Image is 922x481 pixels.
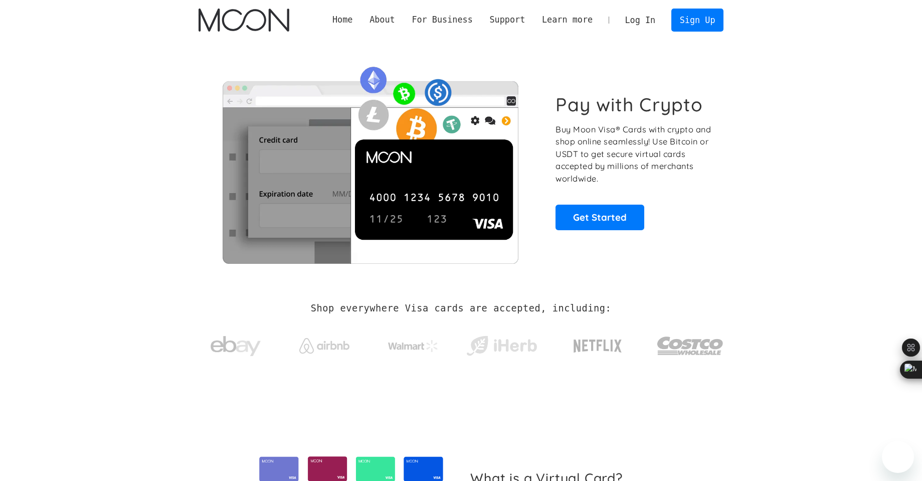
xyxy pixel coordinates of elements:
[388,340,438,352] img: Walmart
[481,14,533,26] div: Support
[556,205,644,230] a: Get Started
[361,14,403,26] div: About
[199,60,542,263] img: Moon Cards let you spend your crypto anywhere Visa is accepted.
[573,334,623,359] img: Netflix
[299,338,349,354] img: Airbnb
[287,328,361,359] a: Airbnb
[671,9,723,31] a: Sign Up
[533,14,601,26] div: Learn more
[556,93,703,116] h1: Pay with Crypto
[657,327,724,365] img: Costco
[199,9,289,32] a: home
[657,317,724,370] a: Costco
[211,331,261,362] img: ebay
[404,14,481,26] div: For Business
[464,333,539,359] img: iHerb
[617,9,664,31] a: Log In
[553,324,643,364] a: Netflix
[324,14,361,26] a: Home
[412,14,472,26] div: For Business
[311,303,611,314] h2: Shop everywhere Visa cards are accepted, including:
[882,441,914,473] iframe: Button to launch messaging window
[370,14,395,26] div: About
[542,14,593,26] div: Learn more
[556,123,712,185] p: Buy Moon Visa® Cards with crypto and shop online seamlessly! Use Bitcoin or USDT to get secure vi...
[376,330,450,357] a: Walmart
[489,14,525,26] div: Support
[199,320,273,367] a: ebay
[464,323,539,364] a: iHerb
[199,9,289,32] img: Moon Logo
